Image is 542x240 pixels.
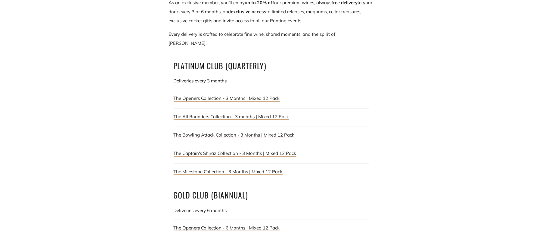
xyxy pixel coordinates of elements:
strong: exclusive access [231,9,267,14]
p: Every delivery is crafted to celebrate fine wine, shared moments, and the spirit of [PERSON_NAME]. [169,30,373,48]
h2: Platinum Club (Quarterly) [174,60,369,72]
a: The All Rounders Collection - 3 months | Mixed 12 Pack [174,114,289,120]
a: The Captain's Shiraz Collection - 3 Months | Mixed 12 Pack [174,150,296,157]
a: The Bowling Attack Collection - 3 Months | Mixed 12 Pack [174,132,295,138]
a: The Milestone Collection - 3 Months | Mixed 12 Pack [174,169,283,175]
h2: Gold Club (Biannual) [174,189,369,202]
p: Deliveries every 3 months [174,76,369,85]
a: The Openers Collection - 3 Months | Mixed 12 Pack [174,95,280,102]
p: Deliveries every 6 months [174,206,369,215]
a: The Openers Collection - 6 Months | Mixed 12 Pack [174,225,280,231]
